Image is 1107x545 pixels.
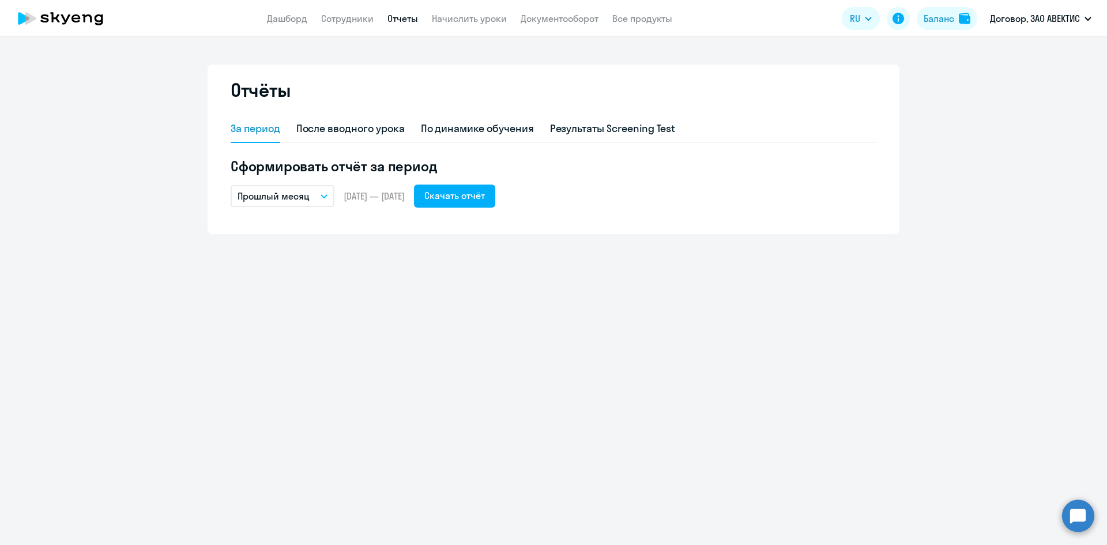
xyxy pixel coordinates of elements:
h5: Сформировать отчёт за период [231,157,876,175]
button: Прошлый месяц [231,185,334,207]
div: Результаты Screening Test [550,121,676,136]
div: Баланс [924,12,954,25]
a: Начислить уроки [432,13,507,24]
span: RU [850,12,860,25]
p: Прошлый месяц [238,189,310,203]
a: Дашборд [267,13,307,24]
img: balance [959,13,970,24]
button: Скачать отчёт [414,185,495,208]
button: Договор, ЗАО АВЕКТИС [984,5,1097,32]
a: Отчеты [387,13,418,24]
span: [DATE] — [DATE] [344,190,405,202]
a: Все продукты [612,13,672,24]
p: Договор, ЗАО АВЕКТИС [990,12,1080,25]
div: Скачать отчёт [424,189,485,202]
a: Документооборот [521,13,598,24]
div: За период [231,121,280,136]
div: После вводного урока [296,121,405,136]
button: RU [842,7,880,30]
h2: Отчёты [231,78,291,102]
div: По динамике обучения [421,121,534,136]
a: Сотрудники [321,13,374,24]
button: Балансbalance [917,7,977,30]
